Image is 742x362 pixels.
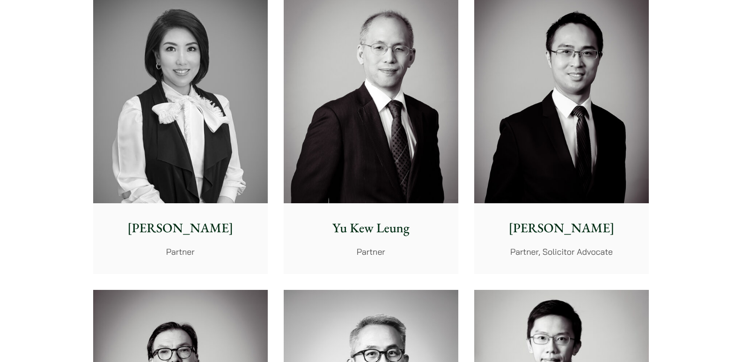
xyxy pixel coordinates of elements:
[482,218,641,238] p: [PERSON_NAME]
[291,245,451,258] p: Partner
[101,218,260,238] p: [PERSON_NAME]
[101,245,260,258] p: Partner
[482,245,641,258] p: Partner, Solicitor Advocate
[291,218,451,238] p: Yu Kew Leung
